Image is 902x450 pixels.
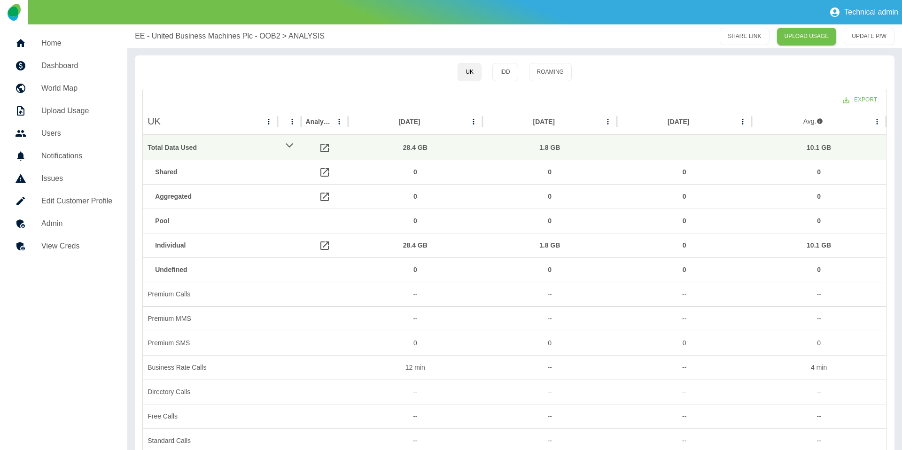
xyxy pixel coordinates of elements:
button: SHARE LINK [720,28,769,45]
div: 0 [617,331,751,355]
div: -- [348,306,482,331]
div: 0 [756,160,881,184]
div: -- [348,380,482,404]
button: column menu [286,115,299,128]
a: Users [8,122,120,145]
img: Logo [8,4,20,21]
div: Pool [155,209,272,233]
button: Aug 2025 column menu [467,115,480,128]
div: -- [752,380,886,404]
h5: Notifications [41,150,112,162]
div: 0 [752,331,886,355]
div: Total Data Used [148,136,272,160]
div: 0 [487,185,612,209]
div: 0 [487,160,612,184]
div: 0 [353,185,478,209]
div: -- [482,404,617,428]
div: Avg. [803,116,823,126]
div: -- [348,404,482,428]
div: Business Rate Calls [143,355,277,380]
button: UK column menu [262,115,275,128]
div: -- [752,306,886,331]
div: 0 [756,185,881,209]
button: Roaming [529,63,572,81]
div: Analysis [306,118,332,125]
a: Admin [8,212,120,235]
button: UPDATE P/W [844,28,894,45]
button: Jul 2025 column menu [601,115,614,128]
a: View Creds [8,235,120,257]
div: 1.8 GB [487,233,612,257]
p: > [282,31,287,42]
div: -- [617,306,751,331]
h5: View Creds [41,241,112,252]
button: avg column menu [871,115,884,128]
div: 0 [622,185,746,209]
button: Technical admin [825,3,902,22]
div: -- [348,282,482,306]
div: 0 [622,233,746,257]
a: World Map [8,77,120,100]
div: -- [752,404,886,428]
div: 0 [353,258,478,282]
div: Free Calls [143,404,277,428]
div: Undefined [155,258,272,282]
div: -- [482,355,617,380]
div: 0 [622,209,746,233]
div: 28.4 GB [353,136,478,160]
div: 0 [622,160,746,184]
div: 10.1 GB [756,233,881,257]
a: Issues [8,167,120,190]
div: Individual [155,233,272,257]
h5: Issues [41,173,112,184]
div: -- [482,282,617,306]
h5: Admin [41,218,112,229]
div: Directory Calls [143,380,277,404]
div: 0 [348,331,482,355]
h5: Edit Customer Profile [41,195,112,207]
a: ANALYSIS [288,31,325,42]
div: 0 [622,258,746,282]
a: Dashboard [8,54,120,77]
h4: UK [148,115,161,128]
div: -- [482,380,617,404]
div: [DATE] [398,118,420,125]
h5: Dashboard [41,60,112,71]
div: 0 [487,209,612,233]
div: Premium Calls [143,282,277,306]
div: -- [617,355,751,380]
h5: World Map [41,83,112,94]
div: Aggregated [155,185,272,209]
div: -- [617,380,751,404]
a: EE - United Business Machines Plc - OOB2 [135,31,280,42]
div: Premium SMS [143,331,277,355]
div: Shared [155,160,272,184]
button: IDD [492,63,518,81]
h5: Home [41,38,112,49]
svg: 3 months avg [816,118,823,124]
div: 0 [756,258,881,282]
a: Notifications [8,145,120,167]
div: -- [617,404,751,428]
div: 4 min [752,355,886,380]
h5: Users [41,128,112,139]
div: 0 [482,331,617,355]
div: [DATE] [533,118,555,125]
div: 0 [756,209,881,233]
div: 0 [353,209,478,233]
button: Analysis column menu [333,115,346,128]
p: Technical admin [844,8,898,16]
div: Premium MMS [143,306,277,331]
h5: Upload Usage [41,105,112,116]
div: -- [482,306,617,331]
a: Upload Usage [8,100,120,122]
div: 10.1 GB [756,136,881,160]
div: 0 [353,160,478,184]
div: 12 min [348,355,482,380]
button: UK [458,63,482,81]
a: Edit Customer Profile [8,190,120,212]
div: 1.8 GB [487,136,612,160]
div: -- [752,282,886,306]
div: [DATE] [668,118,689,125]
